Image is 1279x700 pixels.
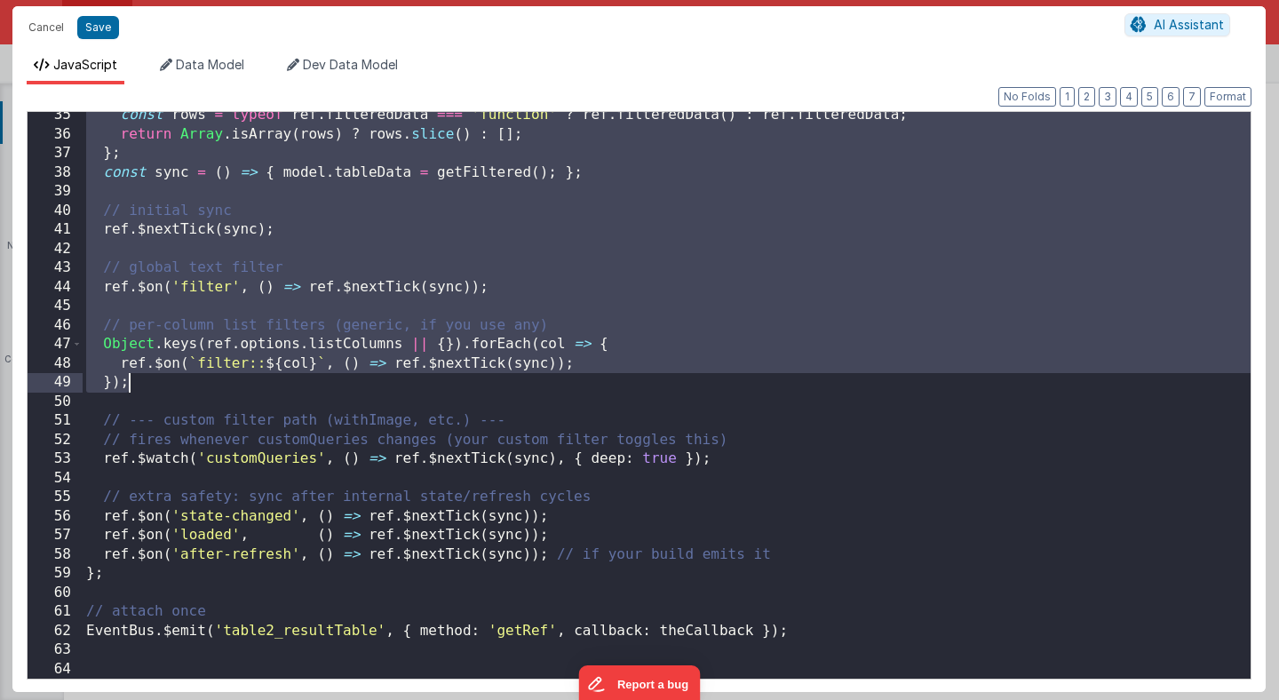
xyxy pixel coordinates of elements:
div: 43 [28,259,83,278]
div: 54 [28,469,83,489]
button: No Folds [998,87,1056,107]
div: 61 [28,602,83,622]
div: 51 [28,411,83,431]
div: 57 [28,526,83,545]
div: 35 [28,106,83,125]
span: Data Model [176,57,244,72]
div: 55 [28,488,83,507]
div: 38 [28,163,83,183]
button: 5 [1141,87,1158,107]
button: 7 [1183,87,1201,107]
div: 36 [28,125,83,145]
div: 47 [28,335,83,354]
div: 40 [28,202,83,221]
div: 37 [28,144,83,163]
div: 45 [28,297,83,316]
div: 60 [28,584,83,603]
span: AI Assistant [1154,17,1224,32]
button: 2 [1078,87,1095,107]
button: 3 [1099,87,1116,107]
div: 50 [28,393,83,412]
button: Cancel [20,15,73,40]
div: 42 [28,240,83,259]
div: 56 [28,507,83,527]
div: 46 [28,316,83,336]
button: Format [1204,87,1251,107]
div: 63 [28,640,83,660]
div: 39 [28,182,83,202]
button: 6 [1162,87,1180,107]
button: 1 [1060,87,1075,107]
span: JavaScript [53,57,117,72]
button: 4 [1120,87,1138,107]
div: 62 [28,622,83,641]
div: 48 [28,354,83,374]
button: Save [77,16,119,39]
div: 58 [28,545,83,565]
div: 52 [28,431,83,450]
div: 65 [28,679,83,698]
span: Dev Data Model [303,57,398,72]
button: AI Assistant [1124,13,1230,36]
div: 59 [28,564,83,584]
div: 53 [28,449,83,469]
div: 44 [28,278,83,298]
div: 49 [28,373,83,393]
div: 41 [28,220,83,240]
div: 64 [28,660,83,680]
